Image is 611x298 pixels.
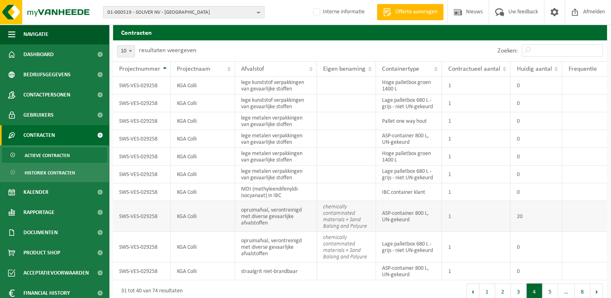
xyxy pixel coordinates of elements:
[442,201,510,232] td: 1
[25,165,75,180] span: Historiek contracten
[448,66,500,72] span: Contractueel aantal
[442,77,510,94] td: 1
[235,148,317,166] td: lege metalen verpakkingen van gevaarlijke stoffen
[517,66,552,72] span: Huidig aantal
[510,183,562,201] td: 0
[171,94,235,112] td: KGA Colli
[235,232,317,262] td: opruimafval, verontreinigd met diverse gevaarlijke afvalstoffen
[113,24,607,40] h2: Contracten
[23,105,54,125] span: Gebruikers
[498,48,518,54] label: Zoeken:
[442,232,510,262] td: 1
[171,232,235,262] td: KGA Colli
[119,66,160,72] span: Projectnummer
[171,130,235,148] td: KGA Colli
[25,148,70,163] span: Actieve contracten
[23,263,89,283] span: Acceptatievoorwaarden
[311,6,365,18] label: Interne informatie
[2,165,107,180] a: Historiek contracten
[442,112,510,130] td: 1
[235,94,317,112] td: lege kunststof verpakkingen van gevaarlijke stoffen
[442,94,510,112] td: 1
[23,222,58,243] span: Documenten
[117,45,135,57] span: 10
[376,166,442,183] td: Lage palletbox 680 L - grijs - niet UN-gekeurd
[171,77,235,94] td: KGA Colli
[113,262,171,280] td: SWS-VES-029258
[107,6,254,19] span: 01-000519 - SOLIVER NV - [GEOGRAPHIC_DATA]
[510,112,562,130] td: 0
[442,183,510,201] td: 1
[442,166,510,183] td: 1
[393,8,439,16] span: Offerte aanvragen
[323,204,367,229] i: chemically contaminated materials + Sand Balsing and Polyure
[382,66,419,72] span: Containertype
[510,130,562,148] td: 0
[376,112,442,130] td: Pallet one way hout
[23,202,55,222] span: Rapportage
[510,166,562,183] td: 0
[171,183,235,201] td: KGA Colli
[23,243,60,263] span: Product Shop
[113,166,171,183] td: SWS-VES-029258
[171,112,235,130] td: KGA Colli
[377,4,443,20] a: Offerte aanvragen
[376,148,442,166] td: Hoge palletbox groen 1400 L
[23,65,71,85] span: Bedrijfsgegevens
[235,130,317,148] td: lege metalen verpakkingen van gevaarlijke stoffen
[510,201,562,232] td: 20
[235,201,317,232] td: opruimafval, verontreinigd met diverse gevaarlijke afvalstoffen
[376,130,442,148] td: ASP-container 800 L, UN-gekeurd
[241,66,264,72] span: Afvalstof
[113,183,171,201] td: SWS-VES-029258
[510,148,562,166] td: 0
[235,262,317,280] td: straalgrit niet-brandbaar
[23,125,55,145] span: Contracten
[442,130,510,148] td: 1
[113,130,171,148] td: SWS-VES-029258
[510,77,562,94] td: 0
[235,166,317,183] td: lege metalen verpakkingen van gevaarlijke stoffen
[113,148,171,166] td: SWS-VES-029258
[118,46,134,57] span: 10
[2,147,107,163] a: Actieve contracten
[23,85,70,105] span: Contactpersonen
[376,201,442,232] td: ASP-container 800 L, UN-gekeurd
[177,66,210,72] span: Projectnaam
[510,94,562,112] td: 0
[23,24,48,44] span: Navigatie
[323,66,365,72] span: Eigen benaming
[442,148,510,166] td: 1
[113,77,171,94] td: SWS-VES-029258
[113,94,171,112] td: SWS-VES-029258
[171,166,235,183] td: KGA Colli
[113,201,171,232] td: SWS-VES-029258
[235,77,317,94] td: lege kunststof verpakkingen van gevaarlijke stoffen
[376,77,442,94] td: Hoge palletbox groen 1400 L
[171,262,235,280] td: KGA Colli
[235,112,317,130] td: lege metalen verpakkingen van gevaarlijke stoffen
[23,182,48,202] span: Kalender
[113,112,171,130] td: SWS-VES-029258
[23,44,54,65] span: Dashboard
[510,262,562,280] td: 0
[139,47,196,54] label: resultaten weergeven
[442,262,510,280] td: 1
[376,94,442,112] td: Lage palletbox 680 L - grijs - niet UN-gekeurd
[568,66,596,72] span: Frequentie
[376,262,442,280] td: ASP-container 800 L, UN-gekeurd
[510,232,562,262] td: 0
[235,183,317,201] td: MDI (methyleendifenyldi-isocyanaat) in IBC
[103,6,265,18] button: 01-000519 - SOLIVER NV - [GEOGRAPHIC_DATA]
[323,235,367,260] i: chemically contaminated materials + Sand Balsing and Polyure
[376,183,442,201] td: IBC container klant
[376,232,442,262] td: Lage palletbox 680 L - grijs - niet UN-gekeurd
[113,232,171,262] td: SWS-VES-029258
[171,201,235,232] td: KGA Colli
[171,148,235,166] td: KGA Colli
